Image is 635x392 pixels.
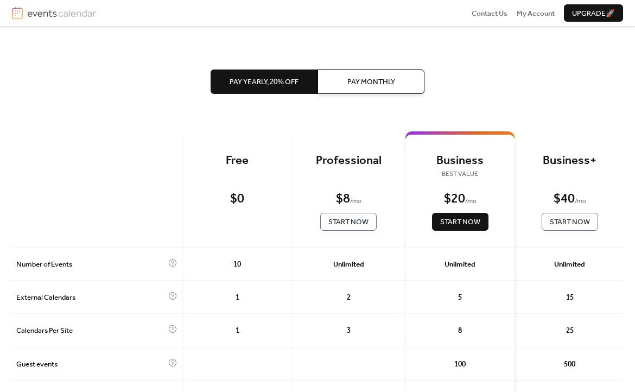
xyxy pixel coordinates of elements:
span: Contact Us [472,8,507,19]
span: Start Now [550,217,590,227]
span: / mo [575,196,586,207]
span: External Calendars [16,292,166,303]
span: 15 [566,292,574,303]
button: Start Now [320,213,377,230]
a: My Account [517,8,555,18]
div: $ 40 [554,191,575,207]
div: Free [199,154,276,169]
span: Upgrade 🚀 [572,8,615,19]
span: Number of Events [16,259,166,270]
div: Business+ [531,154,608,169]
a: Contact Us [472,8,507,18]
span: / mo [350,196,361,207]
span: Pay Yearly, 20% off [230,77,299,87]
span: Pay Monthly [347,77,395,87]
span: 500 [564,359,575,370]
span: 2 [347,292,351,303]
button: Upgrade🚀 [564,4,623,22]
span: 10 [233,259,241,270]
span: Unlimited [554,259,585,270]
span: Unlimited [333,259,364,270]
span: 25 [566,325,574,336]
span: Calendars Per Site [16,325,166,336]
div: Business [422,154,498,169]
span: Start Now [328,217,369,227]
img: logotype [27,7,96,19]
div: $ 20 [444,191,465,207]
span: Unlimited [444,259,475,270]
div: $ 0 [230,191,244,207]
button: Pay Monthly [317,69,424,93]
span: BEST VALUE [422,169,498,180]
div: $ 8 [336,191,350,207]
span: 5 [458,292,462,303]
span: Start Now [440,217,480,227]
button: Pay Yearly, 20% off [211,69,317,93]
span: 1 [236,292,239,303]
span: 3 [347,325,351,336]
img: logo [12,7,23,19]
span: Guest events [16,359,166,370]
button: Start Now [432,213,488,230]
span: 1 [236,325,239,336]
span: 8 [458,325,462,336]
span: / mo [465,196,477,207]
span: My Account [517,8,555,19]
span: 100 [454,359,466,370]
div: Professional [309,154,389,169]
button: Start Now [542,213,598,230]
